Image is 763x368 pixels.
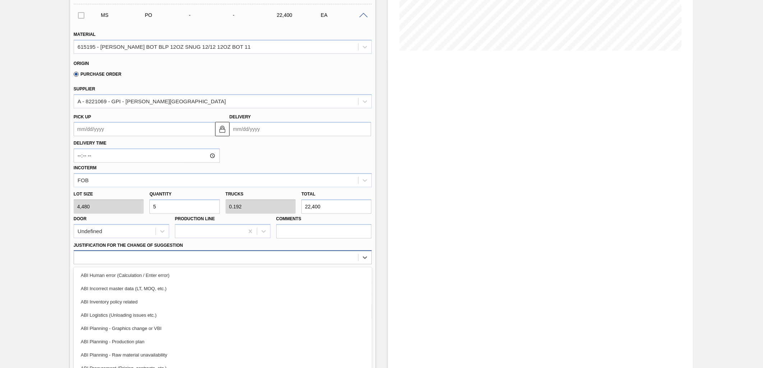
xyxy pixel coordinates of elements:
label: Delivery [230,114,251,119]
label: Supplier [74,86,95,91]
div: ABI Planning - Graphics change or VBI [74,322,372,335]
div: 615195 - [PERSON_NAME] BOT BLP 12OZ SNUG 12/12 12OZ BOT 11 [78,44,251,50]
label: Purchase Order [74,72,121,77]
label: Observation [74,266,372,277]
input: mm/dd/yyyy [230,122,371,136]
div: A - 8221069 - GPI - [PERSON_NAME][GEOGRAPHIC_DATA] [78,98,226,104]
label: Delivery Time [74,138,220,148]
div: EA [319,12,369,18]
div: - [231,12,281,18]
div: Undefined [78,228,102,234]
label: Material [74,32,96,37]
label: Lot size [74,189,144,199]
input: mm/dd/yyyy [74,122,215,136]
div: - [187,12,237,18]
button: locked [215,122,230,136]
div: 22,400 [275,12,325,18]
div: ABI Human error (Calculation / Enter error) [74,269,372,282]
div: ABI Planning - Raw material unavailability [74,348,372,362]
label: Door [74,216,87,221]
label: Origin [74,61,89,66]
div: ABI Incorrect master data (LT, MOQ, etc.) [74,282,372,295]
img: locked [218,125,227,133]
label: Comments [276,214,372,224]
label: Production Line [175,216,215,221]
div: ABI Planning - Production plan [74,335,372,348]
div: ABI Logistics (Unloading issues etc.) [74,308,372,322]
div: FOB [78,177,89,183]
label: Trucks [226,192,244,197]
div: ABI Inventory policy related [74,295,372,308]
div: Purchase order [143,12,193,18]
label: Incoterm [74,165,97,170]
label: Justification for the Change of Suggestion [74,243,183,248]
div: Manual Suggestion [99,12,149,18]
label: Total [301,192,315,197]
label: Quantity [149,192,171,197]
label: Pick up [74,114,91,119]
